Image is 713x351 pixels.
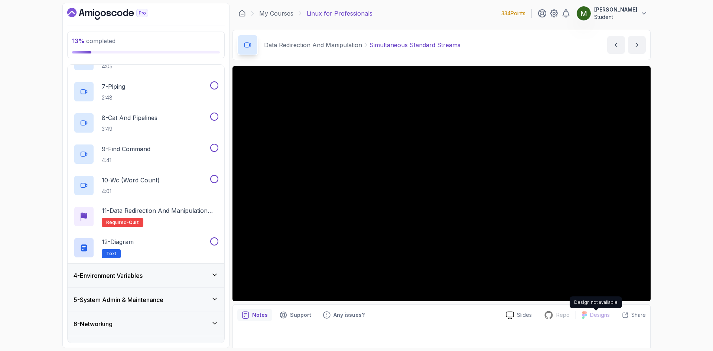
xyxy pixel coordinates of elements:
[369,40,460,49] p: Simultaneous Standard Streams
[517,311,532,319] p: Slides
[74,319,113,328] h3: 6 - Networking
[590,311,610,319] p: Designs
[102,82,125,91] p: 7 - Piping
[616,311,646,319] button: Share
[319,309,369,321] button: Feedback button
[106,220,129,225] span: Required-
[102,113,157,122] p: 8 - Cat And Pipelines
[74,206,218,227] button: 11-Data Redirection and Manipulation QuizRequired-quiz
[556,311,570,319] p: Repo
[102,176,160,185] p: 10 - Wc (Word Count)
[102,144,150,153] p: 9 - Find Command
[252,311,268,319] p: Notes
[74,113,218,133] button: 8-Cat And Pipelines3:49
[106,251,116,257] span: Text
[102,125,157,133] p: 3:49
[74,237,218,258] button: 12-DiagramText
[307,9,372,18] p: Linux for Professionals
[102,94,125,101] p: 2:48
[594,6,637,13] p: [PERSON_NAME]
[238,10,246,17] a: Dashboard
[259,9,293,18] a: My Courses
[232,66,651,301] iframe: 5 - Simultaneous Standard Streams
[74,175,218,196] button: 10-Wc (Word Count)4:01
[102,63,140,70] p: 4:05
[290,311,311,319] p: Support
[333,311,365,319] p: Any issues?
[74,271,143,280] h3: 4 - Environment Variables
[577,6,591,20] img: user profile image
[102,237,134,246] p: 12 - Diagram
[275,309,316,321] button: Support button
[74,81,218,102] button: 7-Piping2:48
[67,8,165,20] a: Dashboard
[102,188,160,195] p: 4:01
[129,220,139,225] span: quiz
[264,40,362,49] p: Data Redirection And Manipulation
[631,311,646,319] p: Share
[500,311,538,319] a: Slides
[72,37,115,45] span: completed
[68,288,224,312] button: 5-System Admin & Maintenance
[102,206,218,215] p: 11 - Data Redirection and Manipulation Quiz
[594,13,637,21] p: Student
[68,312,224,336] button: 6-Networking
[501,10,525,17] p: 334 Points
[74,295,163,304] h3: 5 - System Admin & Maintenance
[628,36,646,54] button: next content
[72,37,85,45] span: 13 %
[102,156,150,164] p: 4:41
[576,6,648,21] button: user profile image[PERSON_NAME]Student
[607,36,625,54] button: previous content
[74,144,218,165] button: 9-Find Command4:41
[237,309,272,321] button: notes button
[68,264,224,287] button: 4-Environment Variables
[574,299,618,305] p: Design not available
